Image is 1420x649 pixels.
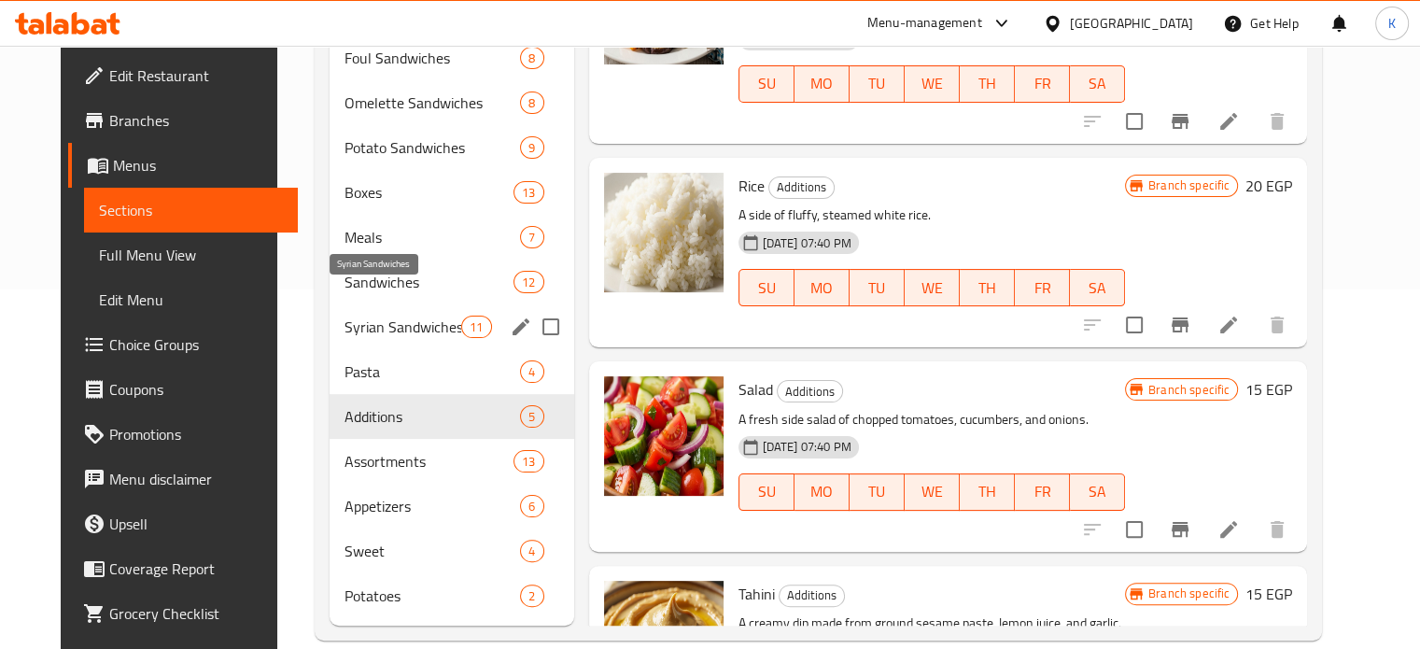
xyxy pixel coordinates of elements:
span: [DATE] 07:40 PM [755,234,859,252]
a: Menus [68,143,298,188]
div: Additions5 [330,394,574,439]
h6: 15 EGP [1245,581,1292,607]
span: Select to update [1115,305,1154,345]
span: 4 [521,543,542,560]
div: Potatoes2 [330,573,574,618]
button: TU [850,65,905,103]
span: 8 [521,94,542,112]
button: WE [905,473,960,511]
span: Grocery Checklist [109,602,283,625]
h6: 20 EGP [1245,173,1292,199]
div: items [520,495,543,517]
span: Additions [778,381,842,402]
button: MO [794,473,850,511]
span: Meals [344,226,521,248]
span: SA [1077,70,1118,97]
span: SU [747,478,787,505]
span: Pasta [344,360,521,383]
span: Potato Sandwiches [344,136,521,159]
button: SU [738,269,794,306]
div: Syrian Sandwiches11edit [330,304,574,349]
span: TH [967,478,1007,505]
button: delete [1255,303,1300,347]
button: TU [850,473,905,511]
a: Upsell [68,501,298,546]
button: SU [738,65,794,103]
span: Additions [769,176,834,198]
div: items [520,92,543,114]
span: Branch specific [1141,176,1237,194]
a: Edit Menu [84,277,298,322]
div: Additions [344,405,521,428]
span: 4 [521,363,542,381]
span: TH [967,70,1007,97]
img: Rice [604,173,724,292]
div: Appetizers [344,495,521,517]
span: FR [1022,70,1062,97]
span: TU [857,478,897,505]
a: Sections [84,188,298,233]
button: TU [850,269,905,306]
div: items [520,360,543,383]
button: TH [960,269,1015,306]
a: Full Menu View [84,233,298,277]
div: items [513,181,543,204]
span: Sections [99,199,283,221]
span: Edit Menu [99,289,283,311]
div: items [513,450,543,473]
a: Choice Groups [68,322,298,367]
div: Assortments [344,450,514,473]
span: Sandwiches [344,271,514,293]
span: Select to update [1115,102,1154,141]
a: Edit menu item [1217,314,1240,336]
div: Meals7 [330,215,574,260]
span: TU [857,275,897,302]
span: WE [912,70,952,97]
span: Additions [780,585,844,606]
button: SA [1070,473,1125,511]
button: delete [1255,507,1300,552]
span: MO [802,478,842,505]
span: Branch specific [1141,381,1237,399]
div: Foul Sandwiches [344,47,521,69]
button: SU [738,473,794,511]
a: Edit menu item [1217,518,1240,541]
span: 11 [462,318,490,336]
div: Pasta4 [330,349,574,394]
h6: 15 EGP [1245,376,1292,402]
span: MO [802,70,842,97]
span: Branch specific [1141,585,1237,602]
a: Edit Restaurant [68,53,298,98]
div: Sandwiches12 [330,260,574,304]
div: Omelette Sandwiches [344,92,521,114]
span: Sweet [344,540,521,562]
span: Tahini [738,580,775,608]
div: Potato Sandwiches9 [330,125,574,170]
span: Edit Restaurant [109,64,283,87]
button: delete [1255,99,1300,144]
span: 7 [521,229,542,247]
span: WE [912,478,952,505]
button: WE [905,269,960,306]
a: Menu disclaimer [68,457,298,501]
button: Branch-specific-item [1158,99,1202,144]
p: A creamy dip made from ground sesame paste, lemon juice, and garlic. [738,612,1125,635]
span: 8 [521,49,542,67]
button: TH [960,473,1015,511]
button: SA [1070,269,1125,306]
p: A side of fluffy, steamed white rice. [738,204,1125,227]
span: Syrian Sandwiches [344,316,462,338]
span: Potatoes [344,585,521,607]
div: Boxes [344,181,514,204]
div: Assortments13 [330,439,574,484]
span: [DATE] 07:40 PM [755,438,859,456]
span: Rice [738,172,765,200]
a: Coupons [68,367,298,412]
span: Choice Groups [109,333,283,356]
button: FR [1015,269,1070,306]
span: 13 [514,184,542,202]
